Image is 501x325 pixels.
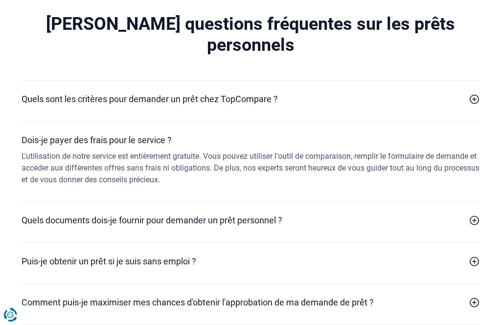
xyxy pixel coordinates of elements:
[22,296,374,309] h2: Comment puis-je maximiser mes chances d'obtenir l'approbation de ma demande de prêt ?
[22,255,479,268] a: Puis-je obtenir un prêt si je suis sans emploi ?
[22,133,172,147] h2: Dois-je payer des frais pour le service ?
[22,92,278,106] h2: Quels sont les critères pour demander un prêt chez TopCompare ?
[22,296,479,309] a: Comment puis-je maximiser mes chances d'obtenir l'approbation de ma demande de prêt ?
[22,14,479,56] h2: [PERSON_NAME] questions fréquentes sur les prêts personnels
[22,214,479,227] a: Quels documents dois-je fournir pour demander un prêt personnel ?
[22,133,479,147] a: Dois-je payer des frais pour le service ?
[22,151,479,186] div: L'utilisation de notre service est entièrement gratuite. Vous pouvez utiliser l'outil de comparai...
[22,214,282,227] h2: Quels documents dois-je fournir pour demander un prêt personnel ?
[22,255,196,268] h2: Puis-je obtenir un prêt si je suis sans emploi ?
[22,92,479,106] a: Quels sont les critères pour demander un prêt chez TopCompare ?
